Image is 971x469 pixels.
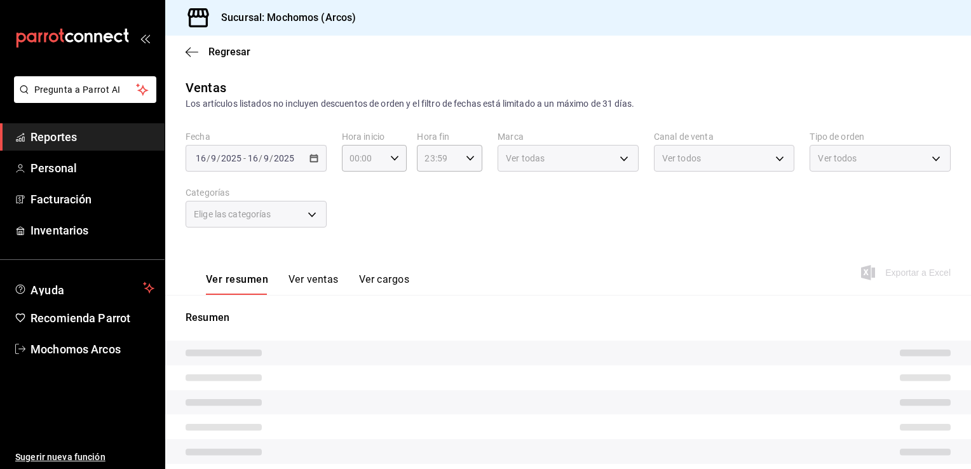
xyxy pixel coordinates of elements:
button: open_drawer_menu [140,33,150,43]
label: Marca [498,132,639,141]
label: Tipo de orden [810,132,951,141]
label: Hora inicio [342,132,407,141]
span: / [207,153,210,163]
span: Ver todos [818,152,857,165]
span: Pregunta a Parrot AI [34,83,137,97]
span: Sugerir nueva función [15,451,154,464]
label: Fecha [186,132,327,141]
div: Los artículos listados no incluyen descuentos de orden y el filtro de fechas está limitado a un m... [186,97,951,111]
button: Ver resumen [206,273,268,295]
span: Ver todas [506,152,545,165]
div: navigation tabs [206,273,409,295]
button: Ver cargos [359,273,410,295]
button: Regresar [186,46,250,58]
input: ---- [273,153,295,163]
input: -- [195,153,207,163]
a: Pregunta a Parrot AI [9,92,156,105]
label: Canal de venta [654,132,795,141]
label: Categorías [186,188,327,197]
span: / [259,153,262,163]
button: Ver ventas [289,273,339,295]
span: / [269,153,273,163]
span: Inventarios [31,222,154,239]
span: Facturación [31,191,154,208]
h3: Sucursal: Mochomos (Arcos) [211,10,356,25]
label: Hora fin [417,132,482,141]
span: Reportes [31,128,154,146]
span: Ayuda [31,280,138,296]
p: Resumen [186,310,951,325]
input: -- [247,153,259,163]
span: Ver todos [662,152,701,165]
span: Elige las categorías [194,208,271,221]
span: - [243,153,246,163]
div: Ventas [186,78,226,97]
span: / [217,153,221,163]
span: Regresar [208,46,250,58]
span: Personal [31,160,154,177]
span: Recomienda Parrot [31,309,154,327]
button: Pregunta a Parrot AI [14,76,156,103]
span: Mochomos Arcos [31,341,154,358]
input: -- [263,153,269,163]
input: ---- [221,153,242,163]
input: -- [210,153,217,163]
